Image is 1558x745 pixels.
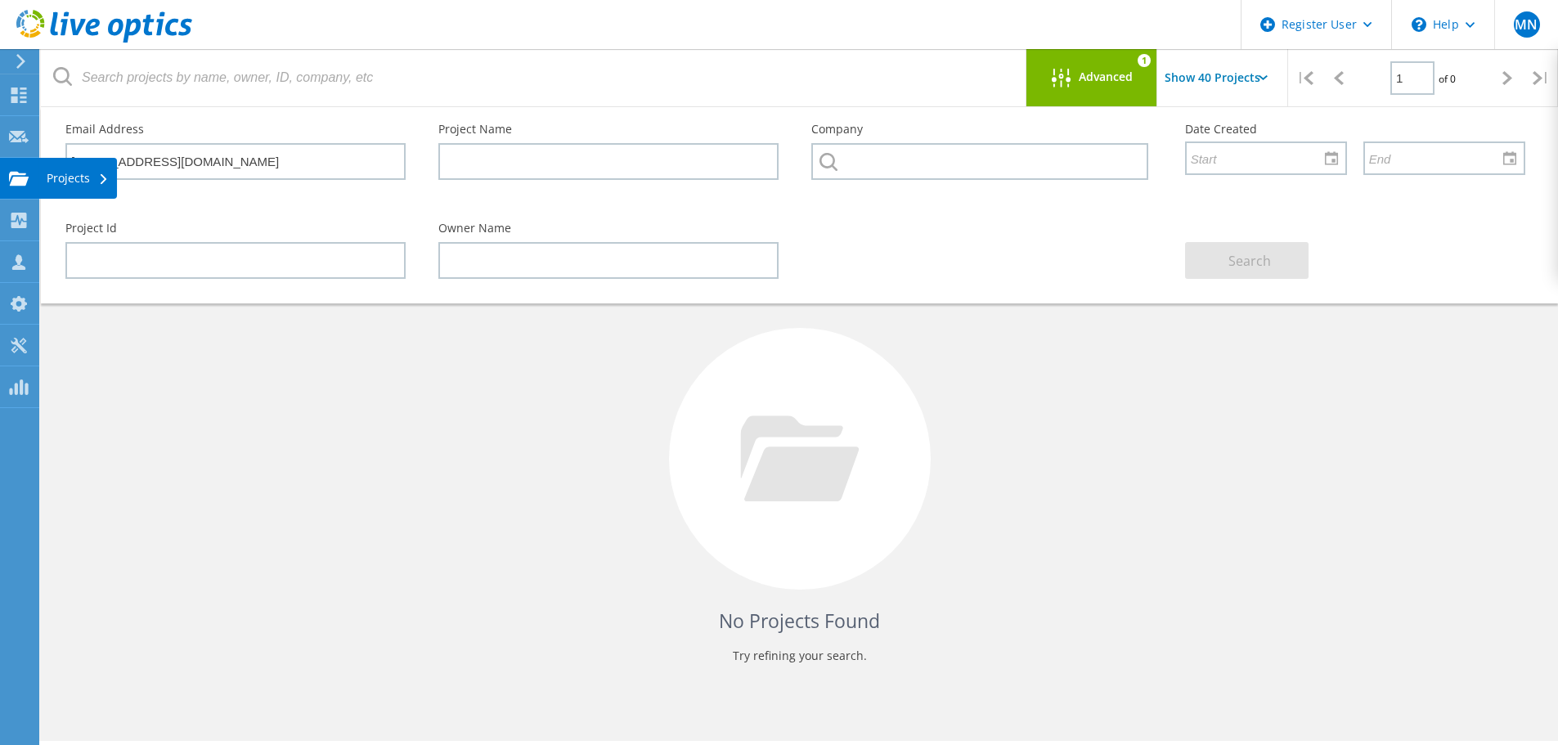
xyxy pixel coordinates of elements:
[1524,49,1558,107] div: |
[41,49,1027,106] input: Search projects by name, owner, ID, company, etc
[811,123,1152,135] label: Company
[47,173,109,184] div: Projects
[16,34,192,46] a: Live Optics Dashboard
[438,222,779,234] label: Owner Name
[1185,123,1525,135] label: Date Created
[74,608,1525,635] h4: No Projects Found
[1187,142,1334,173] input: Start
[1079,71,1133,83] span: Advanced
[1288,49,1322,107] div: |
[74,643,1525,669] p: Try refining your search.
[1365,142,1512,173] input: End
[1228,252,1271,270] span: Search
[1439,72,1456,86] span: of 0
[438,123,779,135] label: Project Name
[1515,18,1538,31] span: MN
[1412,17,1426,32] svg: \n
[65,123,406,135] label: Email Address
[65,222,406,234] label: Project Id
[1185,242,1309,279] button: Search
